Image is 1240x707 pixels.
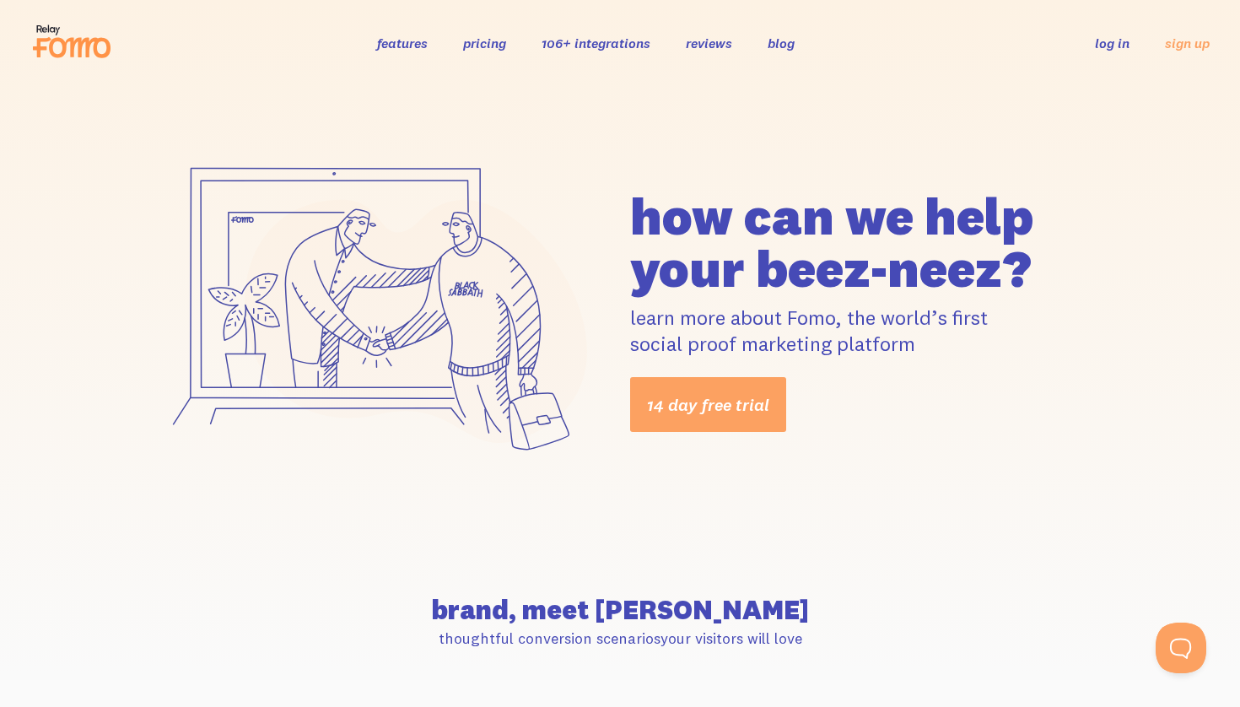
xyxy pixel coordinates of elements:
[630,377,786,432] a: 14 day free trial
[686,35,732,51] a: reviews
[768,35,795,51] a: blog
[630,305,1091,357] p: learn more about Fomo, the world’s first social proof marketing platform
[542,35,650,51] a: 106+ integrations
[1156,623,1206,673] iframe: Help Scout Beacon - Open
[149,629,1091,648] p: thoughtful conversion scenarios your visitors will love
[377,35,428,51] a: features
[1165,35,1210,52] a: sign up
[463,35,506,51] a: pricing
[630,190,1091,294] h1: how can we help your beez-neez?
[1095,35,1129,51] a: log in
[149,596,1091,623] h2: brand, meet [PERSON_NAME]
